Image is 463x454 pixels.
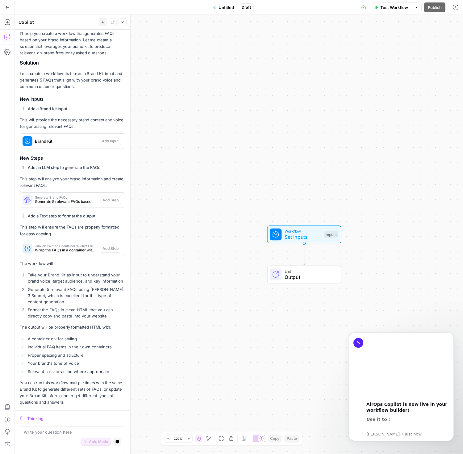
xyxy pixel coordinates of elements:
[285,233,321,241] span: Set Inputs
[102,246,119,251] span: Add Step
[340,323,463,451] iframe: Intercom notifications message
[102,138,119,144] span: Add Input
[380,4,408,11] span: Test Workflow
[28,106,67,111] strong: Add a Brand Kit input
[27,415,125,422] div: Thinking
[99,137,121,145] button: Add Input
[174,436,182,441] span: 120%
[28,213,95,218] strong: Add a Text step to format the output
[20,260,125,267] p: The workflow will:
[20,70,125,90] p: Let's create a workflow that takes a Brand Kit input and generates 5 FAQs that align with your br...
[424,2,445,12] button: Publish
[35,199,97,204] span: Generate 5 relevant FAQs based on brand information
[219,4,234,11] span: Untitled
[35,138,97,144] span: Brand Kit
[285,268,335,274] span: End
[100,245,121,253] button: Add Step
[285,228,321,234] span: Workflow
[35,247,97,253] span: Wrap the FAQs in a container with a heading
[20,176,125,189] p: This step will analyze your brand information and create relevant FAQs.
[428,4,442,11] span: Publish
[26,344,125,350] li: Individual FAQ items in their own containers
[100,196,121,204] button: Add Step
[371,2,412,12] button: Test Workflow
[26,360,125,366] li: Your brand's tone of voice
[284,435,299,443] button: Paste
[303,243,305,265] g: Edge from start to end
[26,286,125,305] li: Generate 5 relevant FAQs using [PERSON_NAME] 3 Sonnet, which is excellent for this type of conten...
[35,196,97,199] span: Generate Brand FAQs
[287,436,297,441] span: Paste
[89,439,108,444] span: Auto Mode
[19,19,97,25] div: Copilot
[20,380,125,406] p: You can run this workflow multiple times with the same Brand Kit to generate different sets of FA...
[268,435,282,443] button: Copy
[20,324,125,330] p: The output will be properly formatted HTML with:
[26,336,125,342] li: A container div for styling
[26,307,125,319] li: Format the FAQs in clean HTML that you can directly copy and paste into your website
[102,197,119,203] span: Add Step
[20,96,125,102] h3: New Inputs
[270,436,279,441] span: Copy
[242,5,251,10] span: Draft
[324,231,338,238] div: Inputs
[20,155,125,161] h3: New Steps
[20,224,125,237] p: This step will ensure the FAQs are properly formatted for easy copying.
[285,273,335,281] span: Output
[20,60,125,66] h2: Solution
[26,352,125,358] li: Proper spacing and structure
[247,225,362,243] div: WorkflowSet InputsInputs
[209,2,238,12] button: Untitled
[20,30,125,57] p: I'll help you create a workflow that generates FAQs based on your brand information. Let me creat...
[81,438,111,446] button: Auto Mode
[247,266,362,284] div: EndOutput
[20,117,125,130] p: This will provide the necessary brand context and voice for generating relevant FAQs.
[28,165,100,170] strong: Add an LLM step to generate the FAQs
[35,244,97,247] span: <div class="faqs-container"> <h2>Frequently Asked Questions</h2> {{ step_1.output }} </div>
[26,272,125,284] li: Take your Brand Kit as input to understand your brand voice, target audience, and key information
[26,368,125,375] li: Relevant calls-to-action where appropriate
